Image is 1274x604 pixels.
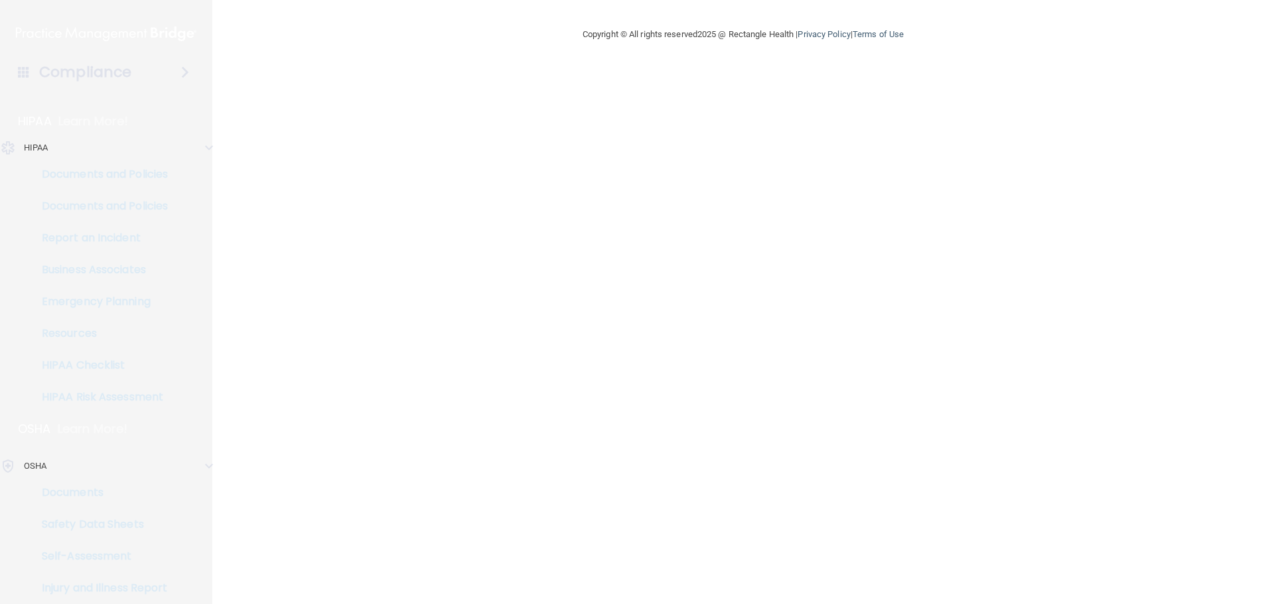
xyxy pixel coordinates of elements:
p: Learn More! [58,421,128,437]
p: OSHA [24,458,46,474]
p: Self-Assessment [9,550,190,563]
a: Privacy Policy [798,29,850,39]
p: Injury and Illness Report [9,581,190,595]
p: HIPAA Checklist [9,359,190,372]
p: Emergency Planning [9,295,190,308]
p: Learn More! [58,113,129,129]
div: Copyright © All rights reserved 2025 @ Rectangle Health | | [501,13,985,56]
h4: Compliance [39,63,131,82]
img: PMB logo [16,21,196,47]
p: Documents and Policies [9,200,190,213]
p: HIPAA [18,113,52,129]
p: Resources [9,327,190,340]
p: Business Associates [9,263,190,276]
p: Documents [9,486,190,499]
p: Report an Incident [9,231,190,245]
p: Documents and Policies [9,168,190,181]
p: Safety Data Sheets [9,518,190,531]
p: HIPAA Risk Assessment [9,391,190,404]
p: OSHA [18,421,51,437]
a: Terms of Use [853,29,904,39]
p: HIPAA [24,140,48,156]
